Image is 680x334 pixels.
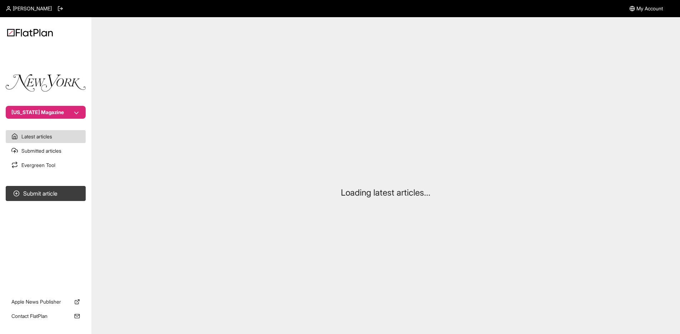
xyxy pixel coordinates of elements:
a: Contact FlatPlan [6,310,86,323]
a: Apple News Publisher [6,295,86,308]
a: Submitted articles [6,144,86,157]
a: Evergreen Tool [6,159,86,172]
button: Submit article [6,186,86,201]
a: [PERSON_NAME] [6,5,52,12]
img: Logo [7,29,53,36]
button: [US_STATE] Magazine [6,106,86,119]
img: Publication Logo [6,74,86,92]
span: [PERSON_NAME] [13,5,52,12]
a: Latest articles [6,130,86,143]
span: My Account [636,5,663,12]
p: Loading latest articles... [341,187,430,198]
